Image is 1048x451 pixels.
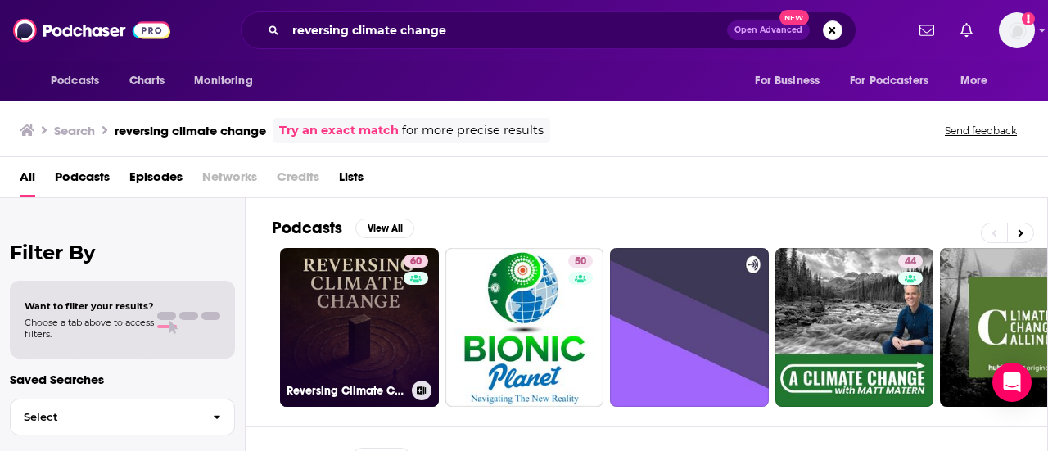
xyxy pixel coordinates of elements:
a: Podcasts [55,164,110,197]
button: open menu [949,65,1009,97]
h3: Reversing Climate Change [287,384,405,398]
span: For Podcasters [850,70,928,92]
a: Try an exact match [279,121,399,140]
button: open menu [839,65,952,97]
span: Charts [129,70,165,92]
span: for more precise results [402,121,544,140]
span: Logged in as mdekoning [999,12,1035,48]
span: Podcasts [51,70,99,92]
button: Open AdvancedNew [727,20,810,40]
a: PodcastsView All [272,218,414,238]
span: 50 [575,254,586,270]
a: 50 [568,255,593,268]
a: Episodes [129,164,183,197]
button: Select [10,399,235,435]
svg: Add a profile image [1022,12,1035,25]
img: Podchaser - Follow, Share and Rate Podcasts [13,15,170,46]
button: open menu [39,65,120,97]
span: Want to filter your results? [25,300,154,312]
a: 44 [898,255,923,268]
button: open menu [743,65,840,97]
a: 60Reversing Climate Change [280,248,439,407]
span: For Business [755,70,820,92]
span: Monitoring [194,70,252,92]
span: New [779,10,809,25]
a: 60 [404,255,428,268]
span: Choose a tab above to access filters. [25,317,154,340]
div: Search podcasts, credits, & more... [241,11,856,49]
a: All [20,164,35,197]
span: Networks [202,164,257,197]
span: Select [11,412,200,422]
h3: Search [54,123,95,138]
button: View All [355,219,414,238]
input: Search podcasts, credits, & more... [286,17,727,43]
span: 60 [410,254,422,270]
h2: Filter By [10,241,235,264]
div: Open Intercom Messenger [992,363,1032,402]
span: 44 [905,254,916,270]
h3: reversing climate change [115,123,266,138]
a: Charts [119,65,174,97]
span: More [960,70,988,92]
button: Show profile menu [999,12,1035,48]
a: Show notifications dropdown [913,16,941,44]
img: User Profile [999,12,1035,48]
span: Open Advanced [734,26,802,34]
button: Send feedback [940,124,1022,138]
a: 44 [775,248,934,407]
span: Credits [277,164,319,197]
a: 50 [445,248,604,407]
p: Saved Searches [10,372,235,387]
a: Show notifications dropdown [954,16,979,44]
button: open menu [183,65,273,97]
a: Lists [339,164,364,197]
h2: Podcasts [272,218,342,238]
